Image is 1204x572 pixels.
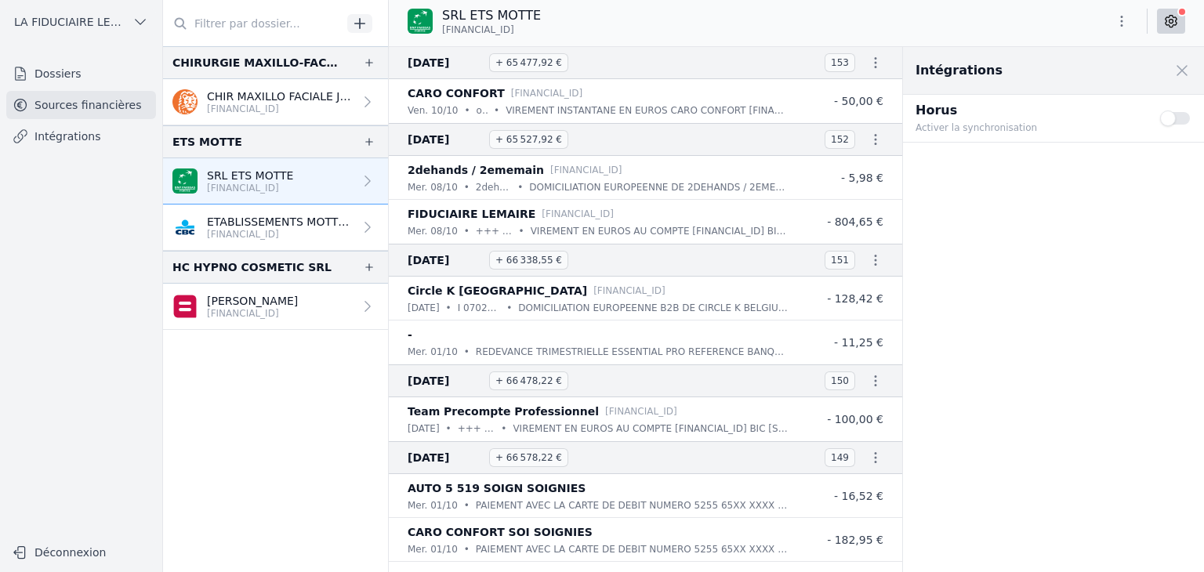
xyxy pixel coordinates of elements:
span: 150 [825,371,855,390]
p: 2dehands / 2ememain [408,161,544,179]
a: Sources financières [6,91,156,119]
div: • [517,179,523,195]
a: Dossiers [6,60,156,88]
p: CARO CONFORT [408,84,505,103]
p: [FINANCIAL_ID] [542,206,614,222]
p: [DATE] [408,300,440,316]
span: 149 [825,448,855,467]
p: VIREMENT EN EUROS AU COMPTE [FINANCIAL_ID] BIC [SWIFT_CODE] MOBILE BANKING FIDUCIAIRE LEMAIRE COM... [531,223,789,239]
span: [DATE] [408,251,483,270]
p: DOMICILIATION EUROPEENNE B2B DE CIRCLE K BELGIUM NUMERO DE MANDAT : BE1104B2BCFR00513817 REFERENC... [518,300,789,316]
p: mer. 01/10 [408,344,458,360]
p: PAIEMENT AVEC LA CARTE DE DEBIT NUMERO 5255 65XX XXXX 3016 AUTO 5 519 SOIGN SOIGNIES [DATE] BANCO... [476,498,789,513]
p: DOMICILIATION EUROPEENNE DE 2DEHANDS / 2EMEMAIN NUMERO DE MANDAT : VD7C2BRTBV3J7XB2 REFERENCE : B... [529,179,789,195]
div: • [501,421,506,436]
button: LA FIDUCIAIRE LEMAIRE SA [6,9,156,34]
div: HC HYPNO COSMETIC SRL [172,258,332,277]
span: 152 [825,130,855,149]
span: + 65 477,92 € [489,53,568,72]
img: belfius-1.png [172,294,198,319]
span: - 16,52 € [834,490,883,502]
p: REDEVANCE TRIMESTRIELLE ESSENTIAL PRO REFERENCE BANQUE : 2510070307074102 DATE VALEUR : [DATE] [476,344,789,360]
span: [DATE] [408,371,483,390]
div: • [464,498,470,513]
p: AUTO 5 519 SOIGN SOIGNIES [408,479,586,498]
p: CHIR MAXILLO FACIALE JFD SPRL [207,89,354,104]
a: CHIR MAXILLO FACIALE JFD SPRL [FINANCIAL_ID] [163,79,388,125]
p: +++ 473 / 7654 / 93342 +++ [458,421,495,436]
div: • [494,103,499,118]
div: • [506,300,512,316]
p: mer. 08/10 [408,223,458,239]
p: ven. 10/10 [408,103,458,118]
img: ing.png [172,89,198,114]
p: of8079953 [477,103,488,118]
p: VIREMENT INSTANTANE EN EUROS CARO CONFORT [FINANCIAL_ID] BIC [SWIFT_CODE] VIA MOBILE BANKING VOTR... [506,103,789,118]
p: FIDUCIAIRE LEMAIRE [408,205,535,223]
a: SRL ETS MOTTE [FINANCIAL_ID] [163,158,388,205]
img: BNP_BE_BUSINESS_GEBABEBB.png [172,168,198,194]
p: [DATE] [408,421,440,436]
p: I 0702893401 R B5940269 //20251003-BEDOA [458,300,501,316]
p: SRL ETS MOTTE [207,168,293,183]
p: [PERSON_NAME] [207,293,298,309]
p: Circle K [GEOGRAPHIC_DATA] [408,281,587,300]
span: - 5,98 € [841,172,883,184]
img: BNP_BE_BUSINESS_GEBABEBB.png [408,9,433,34]
a: ETABLISSEMENTS MOTTE SRL [FINANCIAL_ID] [163,205,388,251]
div: • [464,344,470,360]
p: [FINANCIAL_ID] [511,85,583,101]
div: • [464,103,470,118]
h2: Intégrations [916,61,1003,80]
span: [DATE] [408,448,483,467]
span: [DATE] [408,130,483,149]
div: • [464,179,470,195]
span: - 11,25 € [834,336,883,349]
input: Filtrer par dossier... [163,9,342,38]
span: + 66 578,22 € [489,448,568,467]
p: [FINANCIAL_ID] [207,182,293,194]
a: Intégrations [6,122,156,150]
p: [FINANCIAL_ID] [550,162,622,178]
button: Déconnexion [6,540,156,565]
div: CHIRURGIE MAXILLO-FACIALE [172,53,338,72]
p: [FINANCIAL_ID] [207,228,354,241]
span: + 65 527,92 € [489,130,568,149]
span: - 50,00 € [834,95,883,107]
p: mer. 01/10 [408,541,458,557]
span: + 66 478,22 € [489,371,568,390]
span: [DATE] [408,53,483,72]
p: +++ 049 / 1332 / 49847 +++ [476,223,513,239]
p: [FINANCIAL_ID] [207,307,298,320]
p: [FINANCIAL_ID] [593,283,665,299]
p: CARO CONFORT SOI SOIGNIES [408,523,593,541]
span: 153 [825,53,855,72]
div: • [519,223,524,239]
div: ETS MOTTE [172,132,242,151]
span: - 182,95 € [827,534,883,546]
p: ETABLISSEMENTS MOTTE SRL [207,214,354,230]
p: - [408,325,412,344]
img: CBC_CREGBEBB.png [172,215,198,240]
p: [FINANCIAL_ID] [207,103,354,115]
span: + 66 338,55 € [489,251,568,270]
p: PAIEMENT AVEC LA CARTE DE DEBIT NUMERO 5255 65XX XXXX 3016 CARO CONFORT SOI SOIGNIES [DATE] BANCO... [476,541,789,557]
p: [FINANCIAL_ID] [605,404,677,419]
span: - 100,00 € [827,413,883,425]
div: • [464,541,470,557]
p: mer. 01/10 [408,498,458,513]
span: - 128,42 € [827,292,883,305]
p: SRL ETS MOTTE [442,6,541,25]
span: - 804,65 € [827,215,883,228]
span: LA FIDUCIAIRE LEMAIRE SA [14,14,126,30]
div: • [446,300,451,316]
p: Horus [916,101,1141,120]
a: [PERSON_NAME] [FINANCIAL_ID] [163,284,388,330]
p: 2dehands / 2ememain 2748957358 [476,179,511,195]
p: Team Precompte Professionnel [408,402,599,421]
div: • [446,421,451,436]
span: 151 [825,251,855,270]
span: [FINANCIAL_ID] [442,24,514,36]
p: mer. 08/10 [408,179,458,195]
p: VIREMENT EN EUROS AU COMPTE [FINANCIAL_ID] BIC [SWIFT_CODE] MOBILE BANKING TEAM PRECOMPTE PROFESS... [513,421,789,436]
